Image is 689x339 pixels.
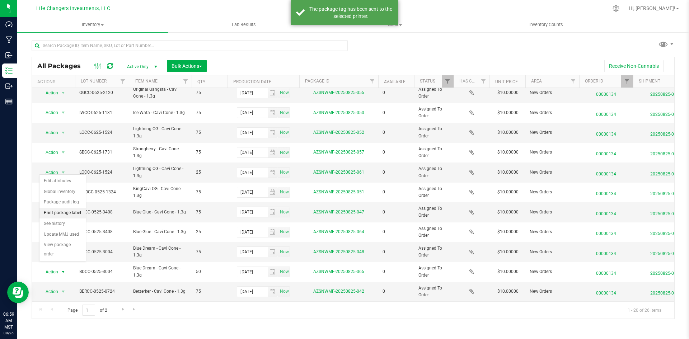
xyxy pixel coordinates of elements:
[5,52,13,59] inline-svg: Inbound
[313,269,364,274] a: AZSNWMF-20250825-065
[79,129,125,136] span: LOCC-0625-1524
[61,305,113,316] span: Page of 2
[471,17,622,32] a: Inventory Counts
[196,288,223,295] span: 75
[59,267,68,277] span: select
[32,40,348,51] input: Search Package ID, Item Name, SKU, Lot or Part Number...
[494,167,522,178] span: $10.00000
[133,126,187,139] span: Lightning OG - Cavi Cone - 1.3g
[278,108,290,118] span: Set Current date
[366,75,378,88] a: Filter
[268,207,278,217] span: select
[278,167,290,178] span: Set Current date
[39,287,58,297] span: Action
[313,229,364,234] a: AZSNWMF-20250825-064
[79,268,125,275] span: BDCC-0525-3004
[478,75,489,88] a: Filter
[278,227,290,237] span: select
[530,249,575,255] span: New Orders
[39,176,86,187] li: Edit attributes
[278,267,290,277] span: select
[196,189,223,196] span: 75
[180,75,192,88] a: Filter
[278,147,290,157] span: select
[79,189,125,196] span: KCOCC-0525-1324
[278,147,290,158] span: Set Current date
[79,209,125,216] span: BGCC-0525-3408
[530,288,575,295] span: New Orders
[313,209,364,215] a: AZSNWMF-20250825-047
[59,128,68,138] span: select
[278,88,290,98] span: select
[268,287,278,297] span: select
[583,127,629,138] span: 00000134
[583,108,629,118] span: 00000134
[278,227,290,237] span: Set Current date
[197,79,205,84] a: Qty
[530,189,575,196] span: New Orders
[530,89,575,96] span: New Orders
[418,245,449,259] span: Assigned To Order
[79,229,125,235] span: BGCC-0525-3408
[622,305,667,315] span: 1 - 20 of 26 items
[530,229,575,235] span: New Orders
[278,108,290,118] span: select
[278,247,290,257] span: select
[494,247,522,257] span: $10.00000
[494,147,522,157] span: $10.00000
[278,187,290,197] span: select
[79,249,125,255] span: BDCC-0525-3004
[79,149,125,156] span: SBCC-0625-1731
[639,79,660,84] a: Shipment
[133,265,187,278] span: Blue Dream - Cavi Cone - 1.3g
[167,60,207,72] button: Bulk Actions
[82,305,95,316] input: 1
[81,79,107,84] a: Lot Number
[418,205,449,219] span: Assigned To Order
[313,110,364,115] a: AZSNWMF-20250825-050
[383,189,410,196] span: 0
[39,267,58,277] span: Action
[530,129,575,136] span: New Orders
[383,209,410,216] span: 0
[567,75,579,88] a: Filter
[611,5,620,12] div: Manage settings
[583,167,629,178] span: 00000134
[196,209,223,216] span: 75
[196,169,223,176] span: 25
[3,311,14,330] p: 06:59 AM MST
[268,147,278,157] span: select
[79,169,125,176] span: LOCC-0625-1524
[530,149,575,156] span: New Orders
[530,109,575,116] span: New Orders
[278,187,290,197] span: Set Current date
[442,75,454,88] a: Filter
[383,288,410,295] span: 0
[268,108,278,118] span: select
[383,249,410,255] span: 0
[418,165,449,179] span: Assigned To Order
[278,286,290,297] span: Set Current date
[135,79,158,84] a: Item Name
[313,289,364,294] a: AZSNWMF-20250825-042
[418,106,449,119] span: Assigned To Order
[418,185,449,199] span: Assigned To Order
[117,75,129,88] a: Filter
[39,88,58,98] span: Action
[133,245,187,259] span: Blue Dream - Cavi Cone - 1.3g
[520,22,573,28] span: Inventory Counts
[583,207,629,217] span: 00000134
[621,75,633,88] a: Filter
[59,287,68,297] span: select
[133,229,187,235] span: Blue Glue - Cavi Cone - 1.3g
[313,249,364,254] a: AZSNWMF-20250825-048
[494,286,522,297] span: $10.00000
[39,128,58,138] span: Action
[5,21,13,28] inline-svg: Dashboard
[268,187,278,197] span: select
[129,305,140,314] a: Go to the last page
[278,267,290,277] span: Set Current date
[418,225,449,239] span: Assigned To Order
[196,249,223,255] span: 75
[494,187,522,197] span: $10.00000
